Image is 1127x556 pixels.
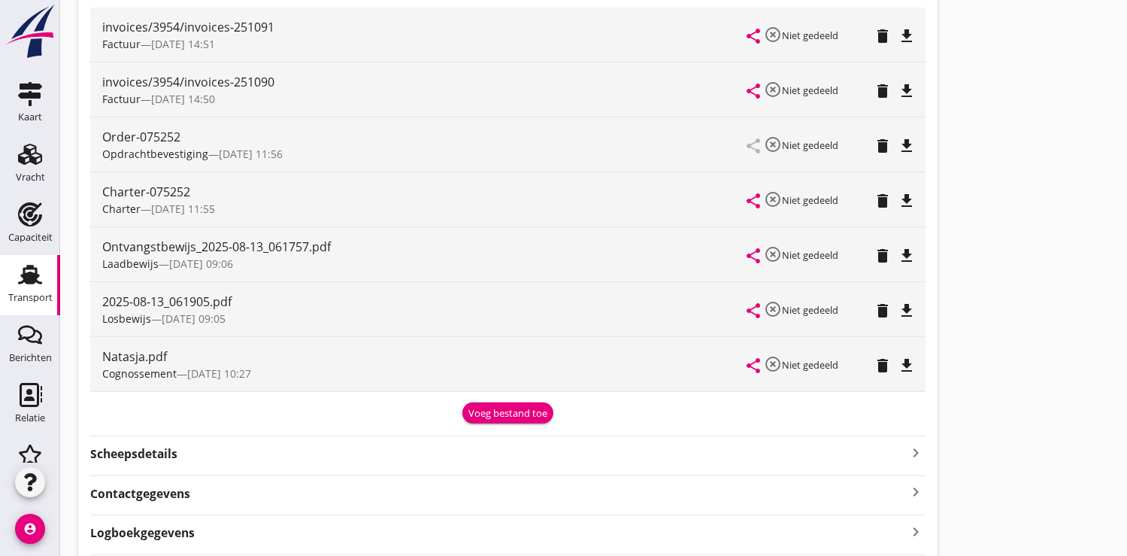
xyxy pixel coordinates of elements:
[898,247,916,265] i: file_download
[783,193,839,207] small: Niet gedeeld
[102,257,159,271] span: Laadbewijs
[874,357,892,375] i: delete
[765,190,783,208] i: highlight_off
[745,357,763,375] i: share
[898,137,916,155] i: file_download
[15,514,45,544] i: account_circle
[765,355,783,373] i: highlight_off
[745,247,763,265] i: share
[219,147,283,161] span: [DATE] 11:56
[102,256,748,272] div: —
[102,202,141,216] span: Charter
[162,311,226,326] span: [DATE] 09:05
[783,248,839,262] small: Niet gedeeld
[765,245,783,263] i: highlight_off
[102,73,748,91] div: invoices/3954/invoices-251090
[151,37,215,51] span: [DATE] 14:51
[15,413,45,423] div: Relatie
[874,27,892,45] i: delete
[468,406,547,421] div: Voeg bestand toe
[745,82,763,100] i: share
[8,232,53,242] div: Capaciteit
[90,524,195,542] strong: Logboekgegevens
[151,202,215,216] span: [DATE] 11:55
[102,366,177,381] span: Cognossement
[783,138,839,152] small: Niet gedeeld
[102,37,141,51] span: Factuur
[907,482,926,503] i: keyboard_arrow_right
[783,303,839,317] small: Niet gedeeld
[102,183,748,201] div: Charter-075252
[102,293,748,311] div: 2025-08-13_061905.pdf
[102,311,748,327] div: —
[102,366,748,381] div: —
[187,366,251,381] span: [DATE] 10:27
[874,302,892,320] i: delete
[898,192,916,210] i: file_download
[3,4,57,59] img: logo-small.a267ee39.svg
[102,128,748,146] div: Order-075252
[874,137,892,155] i: delete
[907,521,926,542] i: keyboard_arrow_right
[898,357,916,375] i: file_download
[462,403,553,424] button: Voeg bestand toe
[9,353,52,363] div: Berichten
[898,82,916,100] i: file_download
[874,247,892,265] i: delete
[765,135,783,153] i: highlight_off
[898,302,916,320] i: file_download
[745,27,763,45] i: share
[169,257,233,271] span: [DATE] 09:06
[102,311,151,326] span: Losbewijs
[102,91,748,107] div: —
[90,485,190,503] strong: Contactgegevens
[765,26,783,44] i: highlight_off
[8,293,53,302] div: Transport
[765,81,783,99] i: highlight_off
[783,29,839,42] small: Niet gedeeld
[874,82,892,100] i: delete
[898,27,916,45] i: file_download
[102,201,748,217] div: —
[102,92,141,106] span: Factuur
[783,84,839,97] small: Niet gedeeld
[102,36,748,52] div: —
[102,348,748,366] div: Natasja.pdf
[151,92,215,106] span: [DATE] 14:50
[102,146,748,162] div: —
[102,147,208,161] span: Opdrachtbevestiging
[745,192,763,210] i: share
[102,238,748,256] div: Ontvangstbewijs_2025-08-13_061757.pdf
[102,18,748,36] div: invoices/3954/invoices-251091
[18,112,42,122] div: Kaart
[783,358,839,372] small: Niet gedeeld
[16,172,45,182] div: Vracht
[874,192,892,210] i: delete
[745,302,763,320] i: share
[90,445,177,463] strong: Scheepsdetails
[765,300,783,318] i: highlight_off
[907,442,926,463] i: keyboard_arrow_right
